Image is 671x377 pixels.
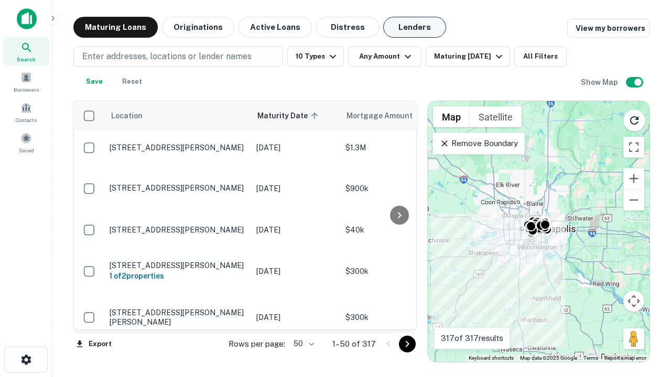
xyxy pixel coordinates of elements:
[110,261,246,270] p: [STREET_ADDRESS][PERSON_NAME]
[256,312,335,323] p: [DATE]
[567,19,650,38] a: View my borrowers
[251,101,340,130] th: Maturity Date
[520,355,577,361] span: Map data ©2025 Google
[16,116,37,124] span: Contacts
[514,46,567,67] button: All Filters
[3,98,49,126] a: Contacts
[73,17,158,38] button: Maturing Loans
[110,308,246,327] p: [STREET_ADDRESS][PERSON_NAME][PERSON_NAME]
[110,143,246,152] p: [STREET_ADDRESS][PERSON_NAME]
[82,50,252,63] p: Enter addresses, locations or lender names
[430,348,465,362] a: Open this area in Google Maps (opens a new window)
[332,338,376,350] p: 1–50 of 317
[426,46,510,67] button: Maturing [DATE]
[619,293,671,343] iframe: Chat Widget
[316,17,379,38] button: Distress
[623,168,644,189] button: Zoom in
[347,109,426,122] span: Mortgage Amount
[256,265,335,277] p: [DATE]
[14,85,39,94] span: Borrowers
[383,17,446,38] button: Lenders
[623,137,644,158] button: Toggle fullscreen view
[345,265,450,277] p: $300k
[345,312,450,323] p: $300k
[73,336,114,352] button: Export
[110,270,246,282] h6: 1 of 2 properties
[256,183,335,194] p: [DATE]
[287,46,344,67] button: 10 Types
[110,183,246,193] p: [STREET_ADDRESS][PERSON_NAME]
[623,109,645,131] button: Reload search area
[111,109,143,122] span: Location
[433,106,470,127] button: Show street map
[73,46,283,67] button: Enter addresses, locations or lender names
[239,17,312,38] button: Active Loans
[583,355,598,361] a: Terms (opens in new tab)
[19,146,34,154] span: Saved
[345,142,450,153] p: $1.3M
[17,8,37,29] img: capitalize-icon.png
[623,190,644,210] button: Zoom out
[229,338,285,350] p: Rows per page:
[162,17,234,38] button: Originations
[3,128,49,157] a: Saved
[439,137,517,150] p: Remove Boundary
[289,336,316,351] div: 50
[399,336,416,352] button: Go to next page
[581,76,620,88] h6: Show Map
[441,332,503,345] p: 317 of 317 results
[340,101,456,130] th: Mortgage Amount
[78,71,111,92] button: Save your search to get updates of matches that match your search criteria.
[428,101,650,362] div: 0 0
[345,183,450,194] p: $900k
[345,224,450,236] p: $40k
[470,106,522,127] button: Show satellite imagery
[3,68,49,96] a: Borrowers
[604,355,646,361] a: Report a map error
[256,224,335,236] p: [DATE]
[257,109,321,122] span: Maturity Date
[348,46,421,67] button: Any Amount
[17,55,36,63] span: Search
[3,37,49,65] a: Search
[256,142,335,153] p: [DATE]
[469,354,514,362] button: Keyboard shortcuts
[110,225,246,235] p: [STREET_ADDRESS][PERSON_NAME]
[623,291,644,312] button: Map camera controls
[104,101,251,130] th: Location
[115,71,149,92] button: Reset
[434,50,505,63] div: Maturing [DATE]
[430,348,465,362] img: Google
